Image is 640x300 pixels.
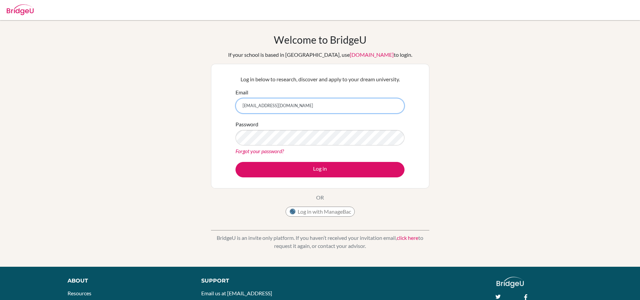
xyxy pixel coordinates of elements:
div: About [68,277,186,285]
a: [DOMAIN_NAME] [350,51,394,58]
p: Log in below to research, discover and apply to your dream university. [236,75,404,83]
p: OR [316,194,324,202]
div: If your school is based in [GEOGRAPHIC_DATA], use to login. [228,51,412,59]
label: Password [236,120,258,128]
div: Support [201,277,312,285]
p: BridgeU is an invite only platform. If you haven’t received your invitation email, to request it ... [211,234,429,250]
h1: Welcome to BridgeU [274,34,367,46]
label: Email [236,88,248,96]
a: Forgot your password? [236,148,284,154]
button: Log in with ManageBac [286,207,355,217]
img: logo_white@2x-f4f0deed5e89b7ecb1c2cc34c3e3d731f90f0f143d5ea2071677605dd97b5244.png [497,277,524,288]
button: Log in [236,162,404,177]
img: Bridge-U [7,4,34,15]
a: click here [397,234,418,241]
a: Resources [68,290,91,296]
